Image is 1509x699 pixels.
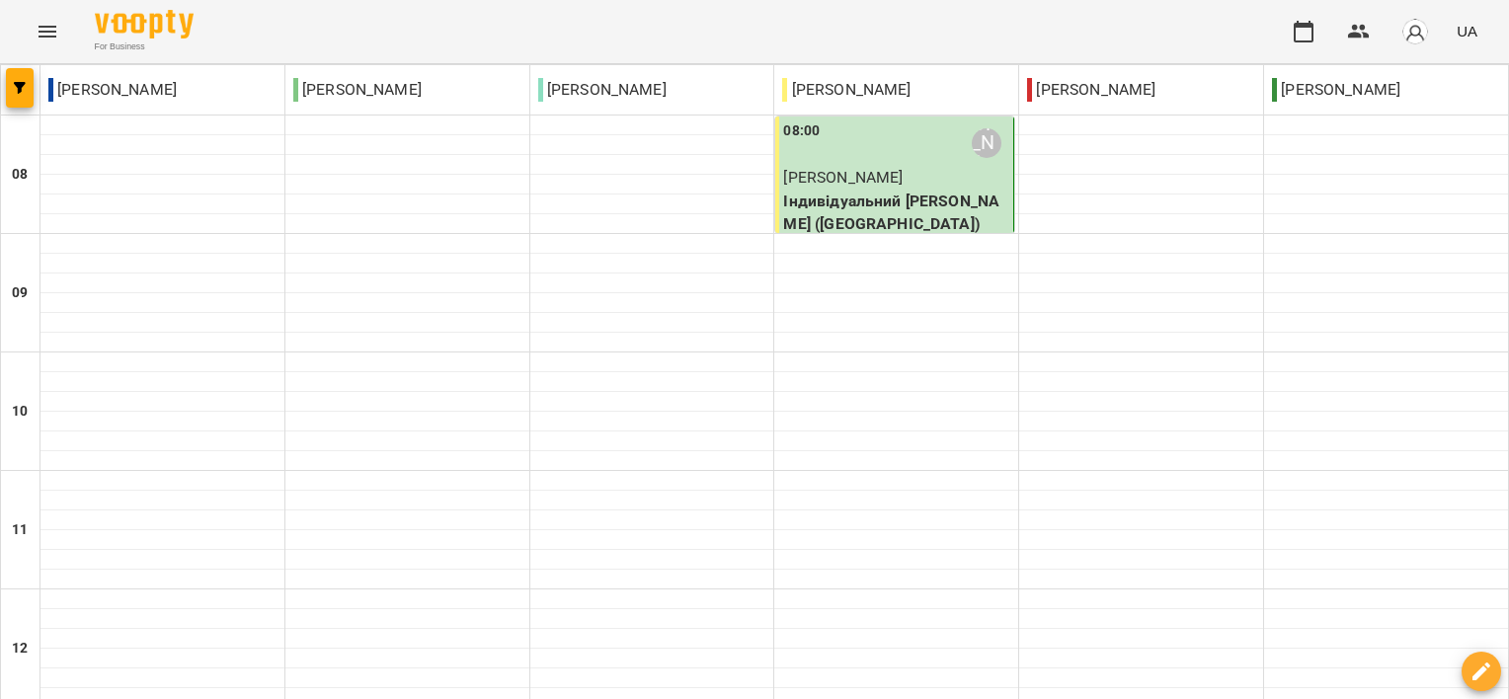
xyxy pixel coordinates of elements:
[538,78,667,102] p: [PERSON_NAME]
[972,128,1001,158] div: Вікторія Чорна
[783,120,820,142] label: 08:00
[12,638,28,660] h6: 12
[1272,78,1400,102] p: [PERSON_NAME]
[293,78,422,102] p: [PERSON_NAME]
[12,401,28,423] h6: 10
[95,40,194,53] span: For Business
[12,282,28,304] h6: 09
[12,164,28,186] h6: 08
[1027,78,1155,102] p: [PERSON_NAME]
[1449,13,1485,49] button: UA
[1457,21,1477,41] span: UA
[48,78,177,102] p: [PERSON_NAME]
[1401,18,1429,45] img: avatar_s.png
[95,10,194,39] img: Voopty Logo
[24,8,71,55] button: Menu
[782,78,911,102] p: [PERSON_NAME]
[783,168,903,187] span: [PERSON_NAME]
[783,190,1009,236] p: Індивідуальний [PERSON_NAME] ([GEOGRAPHIC_DATA])
[12,519,28,541] h6: 11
